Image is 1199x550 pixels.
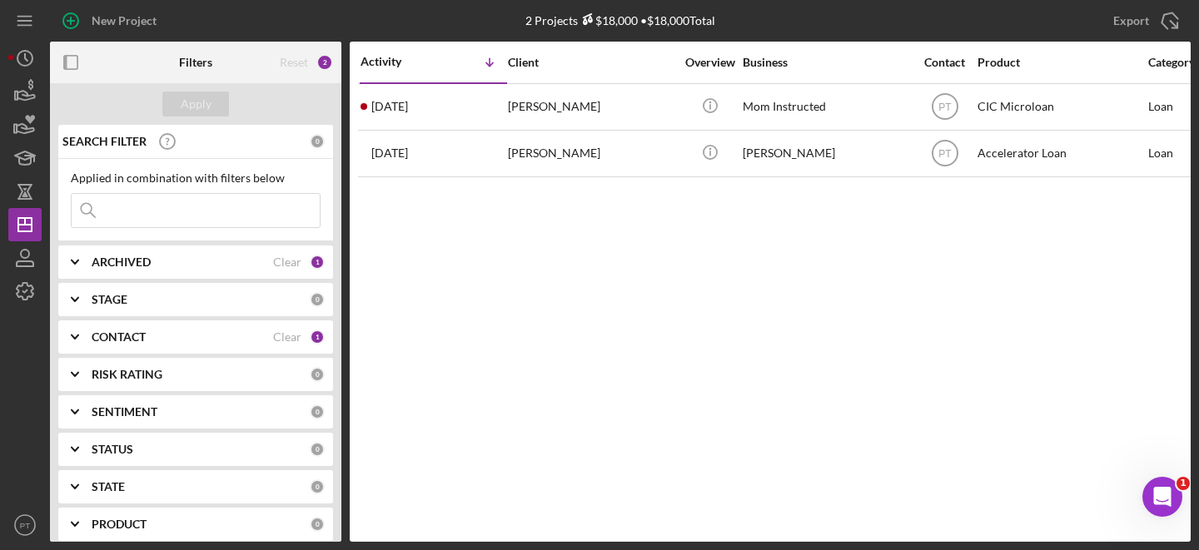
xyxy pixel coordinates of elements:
[978,56,1144,69] div: Product
[310,367,325,382] div: 0
[92,518,147,531] b: PRODUCT
[938,148,952,160] text: PT
[92,293,127,306] b: STAGE
[92,255,151,269] b: ARCHIVED
[316,54,333,71] div: 2
[310,442,325,457] div: 0
[743,131,909,176] div: [PERSON_NAME]
[578,13,638,27] div: $18,000
[50,4,173,37] button: New Project
[508,131,674,176] div: [PERSON_NAME]
[20,521,30,530] text: PT
[71,171,321,185] div: Applied in combination with filters below
[743,85,909,129] div: Mom Instructed
[179,56,212,69] b: Filters
[92,405,157,419] b: SENTIMENT
[508,85,674,129] div: [PERSON_NAME]
[8,508,42,542] button: PT
[371,146,408,160] time: 2025-06-16 17:07
[92,368,162,381] b: RISK RATING
[1177,477,1190,490] span: 1
[978,85,1144,129] div: CIC Microloan
[92,443,133,456] b: STATUS
[310,292,325,307] div: 0
[273,255,301,269] div: Clear
[310,479,325,494] div: 0
[162,92,229,116] button: Apply
[62,135,147,148] b: SEARCH FILTER
[92,330,146,344] b: CONTACT
[743,56,909,69] div: Business
[273,330,301,344] div: Clear
[310,134,325,149] div: 0
[1113,4,1149,37] div: Export
[1142,477,1182,517] iframe: Intercom live chat
[310,404,325,419] div: 0
[978,131,1144,176] div: Accelerator Loan
[361,55,434,68] div: Activity
[280,56,308,69] div: Reset
[508,56,674,69] div: Client
[1097,4,1191,37] button: Export
[525,13,715,27] div: 2 Projects • $18,000 Total
[92,4,157,37] div: New Project
[679,56,741,69] div: Overview
[310,517,325,532] div: 0
[310,255,325,270] div: 1
[938,102,952,113] text: PT
[181,92,211,116] div: Apply
[92,480,125,493] b: STATE
[913,56,976,69] div: Contact
[371,100,408,113] time: 2025-07-22 14:09
[310,330,325,344] div: 1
